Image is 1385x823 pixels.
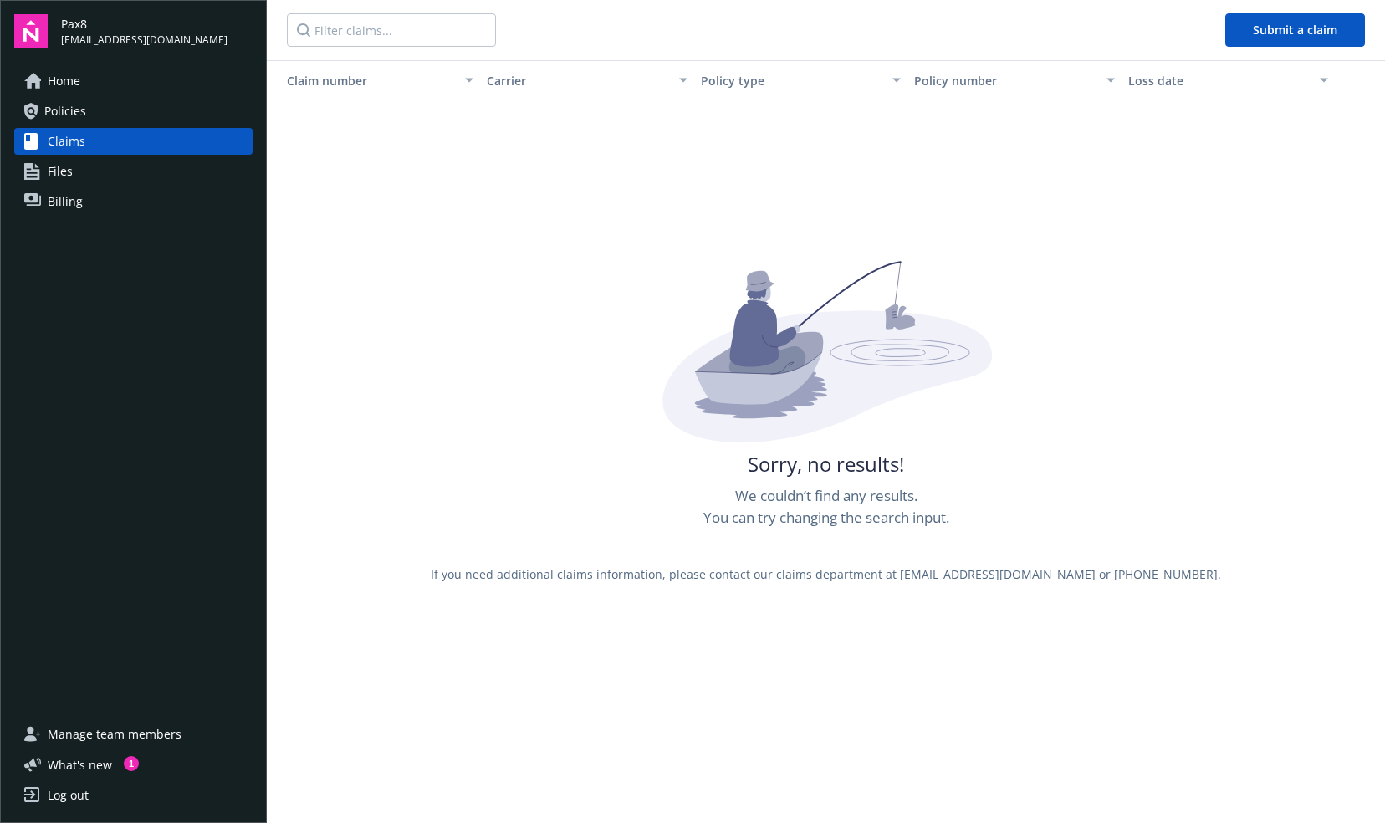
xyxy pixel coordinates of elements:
[907,60,1121,100] button: Policy number
[1225,13,1365,47] button: Submit a claim
[748,450,904,478] span: Sorry, no results!
[480,60,693,100] button: Carrier
[14,721,253,748] a: Manage team members
[287,13,496,47] input: Filter claims...
[701,72,882,89] div: Policy type
[48,158,73,185] span: Files
[44,98,86,125] span: Policies
[694,60,907,100] button: Policy type
[735,485,917,507] span: We couldn’t find any results.
[14,188,253,215] a: Billing
[48,721,181,748] span: Manage team members
[48,68,80,95] span: Home
[1253,22,1337,38] span: Submit a claim
[14,756,139,774] button: What's new1
[48,756,112,774] span: What ' s new
[273,72,455,89] div: Toggle SortBy
[14,128,253,155] a: Claims
[61,33,227,48] span: [EMAIL_ADDRESS][DOMAIN_NAME]
[61,15,227,33] span: Pax8
[487,72,668,89] div: Carrier
[14,14,48,48] img: navigator-logo.svg
[267,535,1385,613] div: If you need additional claims information, please contact our claims department at [EMAIL_ADDRESS...
[48,128,85,155] span: Claims
[48,782,89,809] div: Log out
[14,158,253,185] a: Files
[124,756,139,771] div: 1
[914,72,1096,89] div: Policy number
[1128,72,1310,89] div: Loss date
[14,68,253,95] a: Home
[48,188,83,215] span: Billing
[273,72,455,89] div: Claim number
[61,14,253,48] button: Pax8[EMAIL_ADDRESS][DOMAIN_NAME]
[703,507,949,529] span: You can try changing the search input.
[1122,60,1335,100] button: Loss date
[14,98,253,125] a: Policies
